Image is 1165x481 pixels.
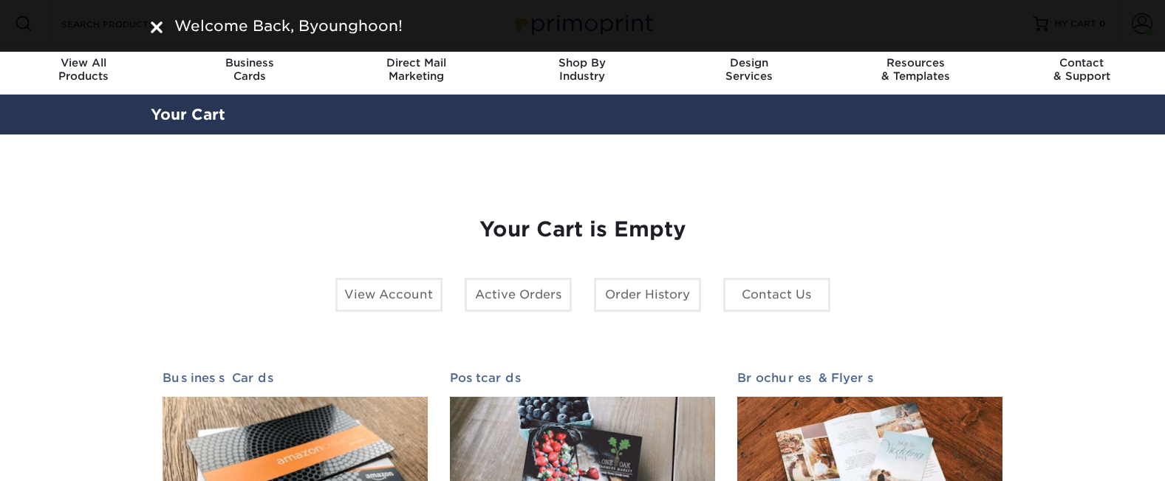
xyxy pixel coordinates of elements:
[999,47,1165,95] a: Contact& Support
[723,278,830,312] a: Contact Us
[666,56,832,83] div: Services
[832,47,998,95] a: Resources& Templates
[163,371,428,385] h2: Business Cards
[151,21,163,33] img: close
[999,56,1165,69] span: Contact
[166,56,332,69] span: Business
[333,56,499,69] span: Direct Mail
[333,56,499,83] div: Marketing
[499,56,666,83] div: Industry
[465,278,572,312] a: Active Orders
[594,278,701,312] a: Order History
[4,436,126,476] iframe: Google Customer Reviews
[737,371,1002,385] h2: Brochures & Flyers
[666,56,832,69] span: Design
[166,56,332,83] div: Cards
[832,56,998,69] span: Resources
[174,17,403,35] span: Welcome Back, Byounghoon!
[335,278,443,312] a: View Account
[499,56,666,69] span: Shop By
[166,47,332,95] a: BusinessCards
[163,217,1003,242] h1: Your Cart is Empty
[666,47,832,95] a: DesignServices
[999,56,1165,83] div: & Support
[499,47,666,95] a: Shop ByIndustry
[333,47,499,95] a: Direct MailMarketing
[832,56,998,83] div: & Templates
[151,106,225,123] a: Your Cart
[450,371,715,385] h2: Postcards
